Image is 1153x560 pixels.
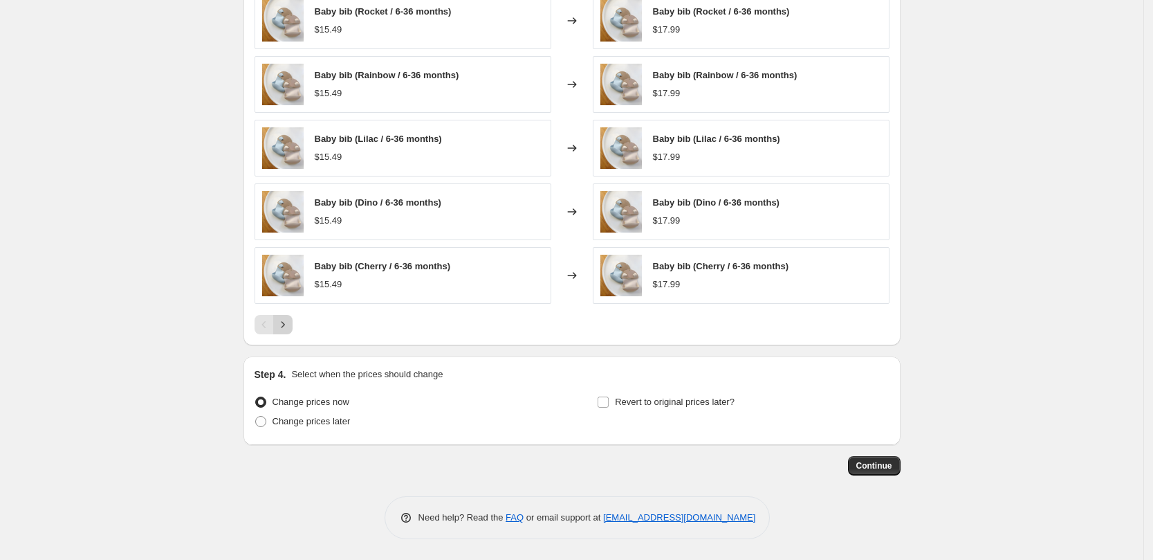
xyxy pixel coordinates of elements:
div: $15.49 [315,87,342,100]
img: 1.1_80x.png [262,64,304,105]
div: $17.99 [653,278,681,291]
span: Baby bib (Lilac / 6-36 months) [653,134,780,144]
a: [EMAIL_ADDRESS][DOMAIN_NAME] [603,512,755,523]
span: Change prices now [273,397,349,407]
div: $15.49 [315,23,342,37]
span: Baby bib (Cherry / 6-36 months) [653,261,788,271]
div: $15.49 [315,150,342,164]
h2: Step 4. [255,368,286,381]
span: Baby bib (Rocket / 6-36 months) [653,6,790,17]
img: 1.1_80x.png [600,127,642,169]
div: $17.99 [653,87,681,100]
span: Baby bib (Cherry / 6-36 months) [315,261,450,271]
span: Change prices later [273,416,351,426]
img: 1.1_80x.png [262,191,304,233]
button: Continue [848,456,901,476]
div: $15.49 [315,214,342,228]
img: 1.1_80x.png [262,255,304,296]
button: Next [273,315,293,334]
span: Baby bib (Rainbow / 6-36 months) [315,70,459,80]
img: 1.1_80x.png [600,64,642,105]
img: 1.1_80x.png [600,255,642,296]
div: $17.99 [653,150,681,164]
div: $15.49 [315,278,342,291]
span: Continue [856,460,892,471]
div: $17.99 [653,23,681,37]
div: $17.99 [653,214,681,228]
img: 1.1_80x.png [600,191,642,233]
span: or email support at [524,512,603,523]
span: Baby bib (Dino / 6-36 months) [315,197,441,208]
a: FAQ [506,512,524,523]
p: Select when the prices should change [291,368,443,381]
img: 1.1_80x.png [262,127,304,169]
span: Revert to original prices later? [615,397,735,407]
span: Baby bib (Rocket / 6-36 months) [315,6,452,17]
span: Need help? Read the [418,512,506,523]
span: Baby bib (Dino / 6-36 months) [653,197,780,208]
span: Baby bib (Rainbow / 6-36 months) [653,70,797,80]
nav: Pagination [255,315,293,334]
span: Baby bib (Lilac / 6-36 months) [315,134,442,144]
